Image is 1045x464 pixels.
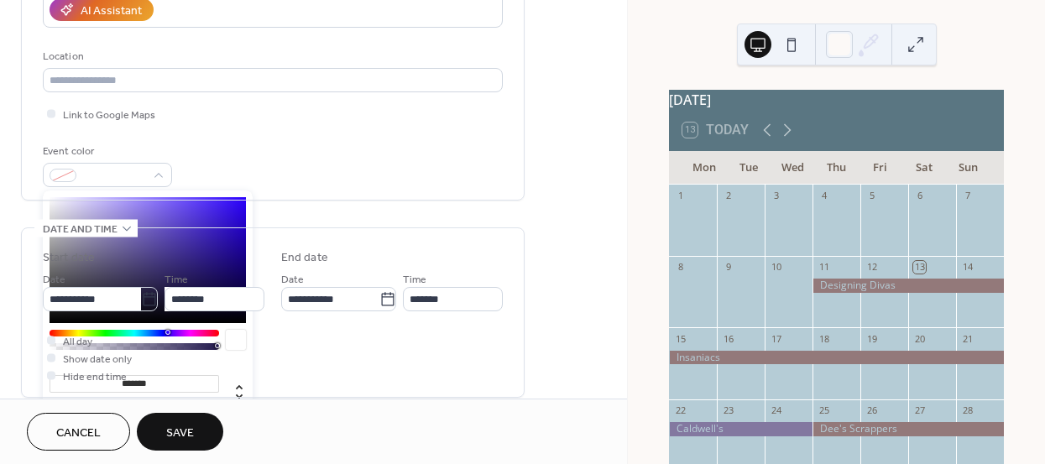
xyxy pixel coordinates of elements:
[63,107,155,124] span: Link to Google Maps
[63,368,127,386] span: Hide end time
[722,332,734,345] div: 16
[818,190,830,202] div: 4
[682,151,726,185] div: Mon
[812,422,1004,436] div: Dee's Scrappers
[818,261,830,274] div: 11
[859,151,902,185] div: Fri
[865,332,878,345] div: 19
[166,425,194,442] span: Save
[865,190,878,202] div: 5
[63,333,92,351] span: All day
[812,279,1004,293] div: Designing Divas
[770,190,782,202] div: 3
[771,151,814,185] div: Wed
[81,3,142,20] div: AI Assistant
[669,90,1004,110] div: [DATE]
[669,351,1004,365] div: Insaniacs
[722,261,734,274] div: 9
[722,404,734,417] div: 23
[63,351,132,368] span: Show date only
[770,261,782,274] div: 10
[281,249,328,267] div: End date
[961,404,974,417] div: 28
[56,425,101,442] span: Cancel
[722,190,734,202] div: 2
[674,190,687,202] div: 1
[43,143,169,160] div: Event color
[961,332,974,345] div: 21
[818,404,830,417] div: 25
[818,332,830,345] div: 18
[902,151,946,185] div: Sat
[43,221,118,238] span: Date and time
[669,422,812,436] div: Caldwell's
[43,271,65,289] span: Date
[865,404,878,417] div: 26
[137,413,223,451] button: Save
[770,332,782,345] div: 17
[913,261,926,274] div: 13
[865,261,878,274] div: 12
[947,151,990,185] div: Sun
[165,271,188,289] span: Time
[913,190,926,202] div: 6
[726,151,770,185] div: Tue
[674,332,687,345] div: 15
[43,48,499,65] div: Location
[814,151,858,185] div: Thu
[403,271,426,289] span: Time
[43,249,95,267] div: Start date
[961,190,974,202] div: 7
[27,413,130,451] button: Cancel
[913,404,926,417] div: 27
[281,271,304,289] span: Date
[961,261,974,274] div: 14
[674,261,687,274] div: 8
[770,404,782,417] div: 24
[674,404,687,417] div: 22
[913,332,926,345] div: 20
